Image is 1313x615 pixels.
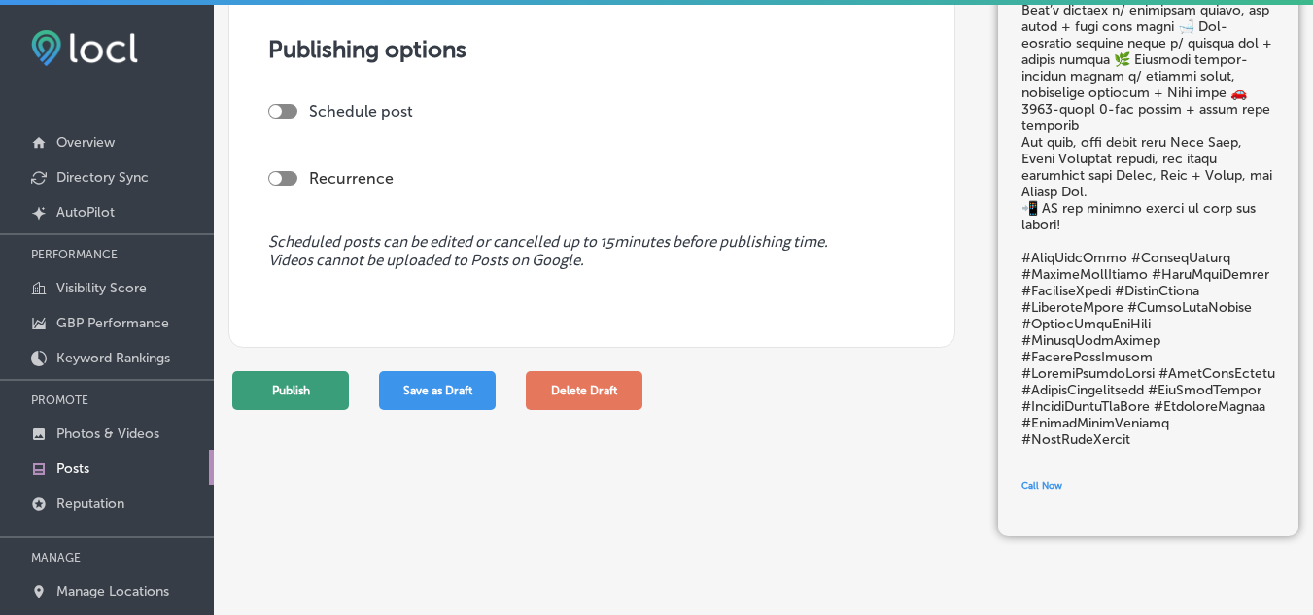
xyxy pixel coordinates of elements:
[56,583,169,599] p: Manage Locations
[1021,481,1062,493] span: Call Now
[56,280,147,296] p: Visibility Score
[56,134,115,151] p: Overview
[309,102,413,120] label: Schedule post
[56,204,115,221] p: AutoPilot
[56,426,159,442] p: Photos & Videos
[56,169,149,186] p: Directory Sync
[379,371,496,410] button: Save as Draft
[56,461,89,477] p: Posts
[268,233,916,270] span: Scheduled posts can be edited or cancelled up to 15 minutes before publishing time. Videos cannot...
[268,35,916,63] h3: Publishing options
[56,495,124,512] p: Reputation
[31,30,138,66] img: fda3e92497d09a02dc62c9cd864e3231.png
[526,371,642,410] button: Delete Draft
[232,371,349,410] button: Publish
[56,350,170,366] p: Keyword Rankings
[309,169,394,188] label: Recurrence
[56,315,169,331] p: GBP Performance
